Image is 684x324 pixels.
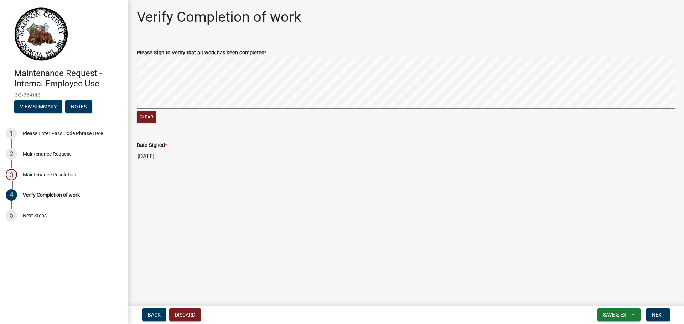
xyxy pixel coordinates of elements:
[6,169,17,180] div: 3
[137,51,266,55] label: Please Sign to Verify that all work has been completed
[14,68,123,89] h4: Maintenance Request - Internal Employee Use
[23,131,103,136] div: Please Enter Pass Code Phrase Here
[65,100,92,113] button: Notes
[23,172,76,177] div: Maintenance Resolution
[142,308,166,321] button: Back
[137,9,301,26] h1: Verify Completion of work
[14,100,62,113] button: View Summary
[603,312,631,318] span: Save & Exit
[137,143,167,148] label: Date Signed
[6,210,17,221] div: 5
[6,128,17,139] div: 1
[646,308,670,321] button: Next
[6,148,17,160] div: 2
[23,152,71,156] div: Maintenance Request
[23,192,80,197] div: Verify Completion of work
[597,308,641,321] button: Save & Exit
[652,312,664,318] span: Next
[169,308,201,321] button: Discard
[6,189,17,201] div: 4
[14,92,114,99] span: BG-25-043
[14,104,62,110] wm-modal-confirm: Summary
[148,312,161,318] span: Back
[14,7,68,61] img: Madison County, Georgia
[65,104,92,110] wm-modal-confirm: Notes
[137,111,156,123] button: Clear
